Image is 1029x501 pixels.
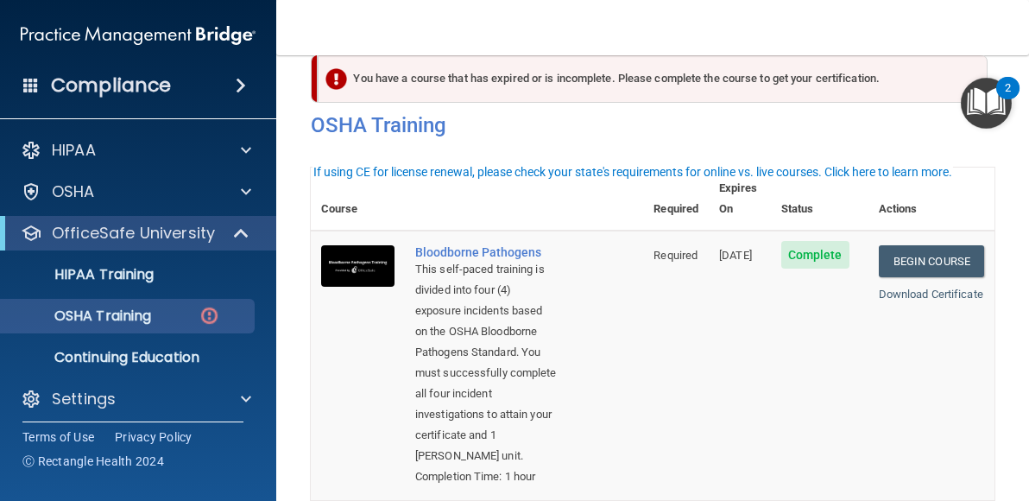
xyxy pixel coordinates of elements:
img: danger-circle.6113f641.png [199,305,220,327]
th: Actions [868,168,994,231]
a: Download Certificate [879,288,983,301]
p: OSHA [52,181,95,202]
h4: Compliance [51,73,171,98]
div: Completion Time: 1 hour [415,466,557,487]
div: This self-paced training is divided into four (4) exposure incidents based on the OSHA Bloodborne... [415,259,557,466]
span: [DATE] [719,249,752,262]
a: OfficeSafe University [21,223,250,244]
h4: OSHA Training [311,113,994,137]
th: Expires On [709,168,771,231]
th: Course [311,168,405,231]
p: HIPAA [52,140,96,161]
img: exclamation-circle-solid-danger.72ef9ffc.png [325,68,347,90]
span: Required [653,249,698,262]
p: OfficeSafe University [52,223,215,244]
a: Begin Course [879,245,984,277]
p: HIPAA Training [11,266,154,283]
th: Required [643,168,709,231]
span: Complete [781,241,849,269]
p: OSHA Training [11,308,151,325]
th: Status [771,168,868,231]
p: Continuing Education [11,349,247,366]
div: 2 [1005,88,1011,111]
iframe: Drift Widget Chat Controller [730,378,1008,447]
a: HIPAA [21,140,251,161]
button: If using CE for license renewal, please check your state's requirements for online vs. live cours... [311,163,955,181]
a: Bloodborne Pathogens [415,245,557,259]
a: Settings [21,389,251,409]
img: PMB logo [21,18,256,53]
a: Privacy Policy [115,428,193,446]
div: You have a course that has expired or is incomplete. Please complete the course to get your certi... [318,54,988,103]
p: Settings [52,389,116,409]
a: OSHA [21,181,251,202]
button: Open Resource Center, 2 new notifications [961,78,1012,129]
span: Ⓒ Rectangle Health 2024 [22,453,164,470]
a: Terms of Use [22,428,94,446]
div: If using CE for license renewal, please check your state's requirements for online vs. live cours... [313,166,952,178]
